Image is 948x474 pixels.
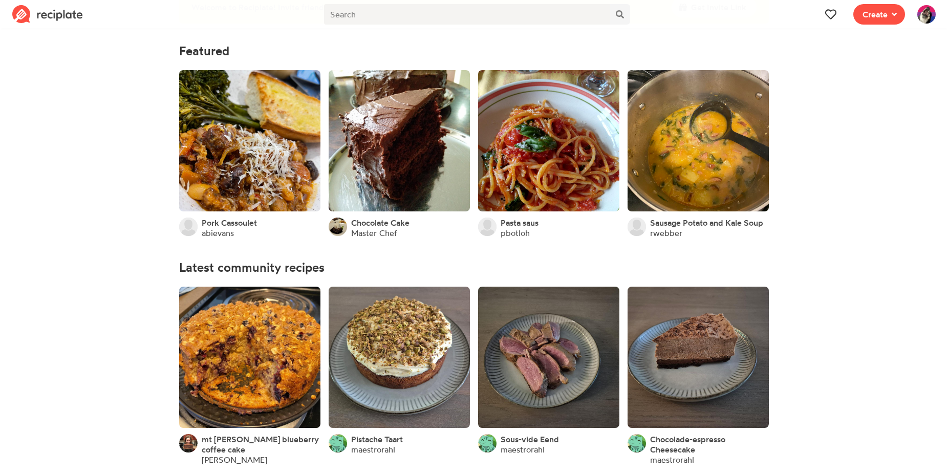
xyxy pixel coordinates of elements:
a: maestrorahl [351,444,395,455]
a: Sous-vide Eend [501,434,559,444]
span: mt [PERSON_NAME] blueberry coffee cake [202,434,319,455]
a: Master Chef [351,228,397,238]
img: User's avatar [478,434,497,453]
a: Pistache Taart [351,434,403,444]
a: mt [PERSON_NAME] blueberry coffee cake [202,434,320,455]
a: Chocolate Cake [351,218,410,228]
a: maestrorahl [501,444,545,455]
a: Pork Cassoulet [202,218,257,228]
img: User's avatar [329,218,347,236]
a: Sausage Potato and Kale Soup [650,218,763,228]
img: User's avatar [628,218,646,236]
img: User's avatar [478,218,497,236]
a: [PERSON_NAME] [202,455,267,465]
a: pbotloh [501,228,530,238]
a: maestrorahl [650,455,694,465]
span: Create [863,8,888,20]
h4: Latest community recipes [179,261,769,274]
input: Search [324,4,609,25]
img: User's avatar [179,218,198,236]
a: rwebber [650,228,682,238]
img: User's avatar [917,5,936,24]
a: Pasta saus [501,218,538,228]
img: User's avatar [329,434,347,453]
button: Create [853,4,905,25]
img: Reciplate [12,5,83,24]
img: User's avatar [628,434,646,453]
h4: Featured [179,44,769,58]
span: Chocolade-espresso Cheesecake [650,434,725,455]
a: abievans [202,228,234,238]
a: Chocolade-espresso Cheesecake [650,434,769,455]
img: User's avatar [179,434,198,453]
